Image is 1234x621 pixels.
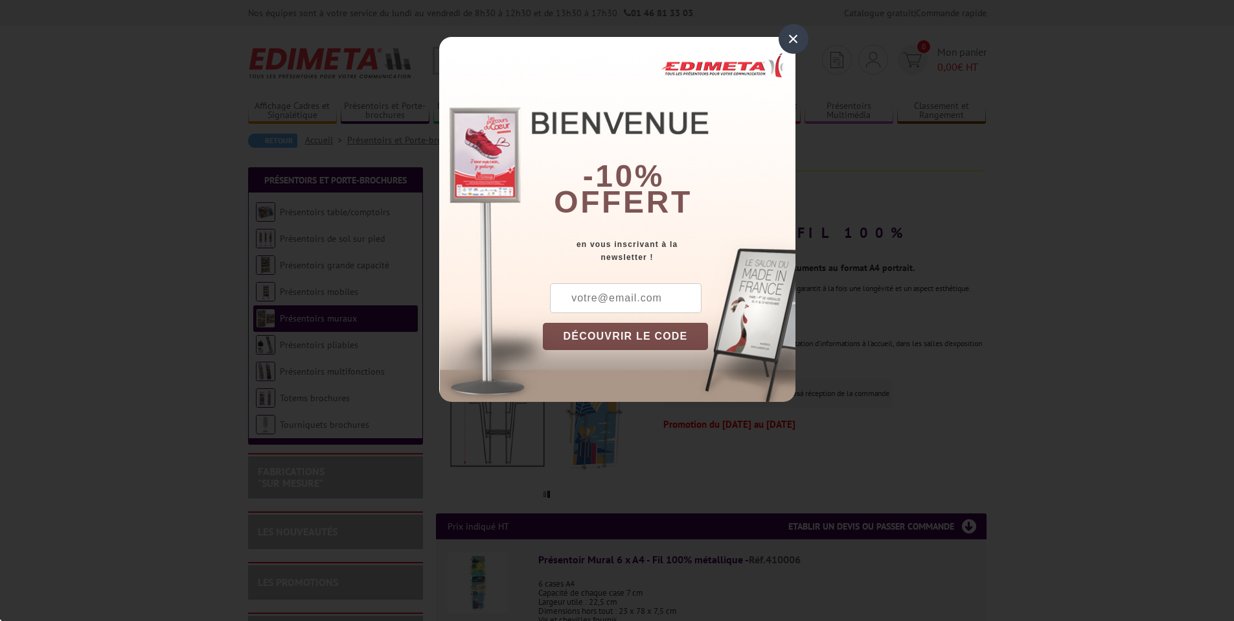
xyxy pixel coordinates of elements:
[779,24,808,54] div: ×
[550,283,702,313] input: votre@email.com
[543,323,709,350] button: DÉCOUVRIR LE CODE
[554,185,692,219] font: offert
[543,238,795,264] div: en vous inscrivant à la newsletter !
[583,159,665,193] b: -10%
